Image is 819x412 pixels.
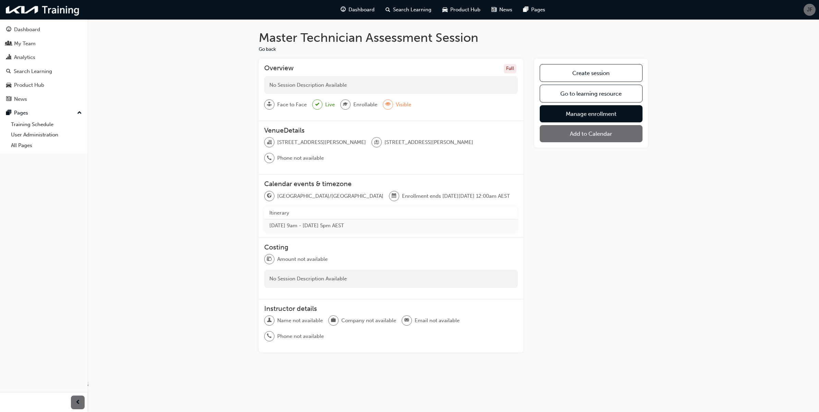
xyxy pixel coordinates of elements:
[6,96,11,102] span: news-icon
[264,270,518,288] div: No Session Description Available
[3,22,85,107] button: DashboardMy TeamAnalyticsSearch LearningProduct HubNews
[277,317,323,325] span: Name not available
[267,154,272,163] span: phone-icon
[277,332,324,340] span: Phone not available
[14,109,28,117] div: Pages
[277,138,366,146] span: [STREET_ADDRESS][PERSON_NAME]
[335,3,380,17] a: guage-iconDashboard
[486,3,518,17] a: news-iconNews
[504,64,516,73] div: Full
[3,51,85,64] a: Analytics
[450,6,480,14] span: Product Hub
[6,110,11,116] span: pages-icon
[264,180,518,188] h3: Calendar events & timezone
[415,317,460,325] span: Email not available
[3,23,85,36] a: Dashboard
[277,255,328,263] span: Amount not available
[380,3,437,17] a: search-iconSearch Learning
[6,27,11,33] span: guage-icon
[499,6,512,14] span: News
[384,138,473,146] span: [STREET_ADDRESS][PERSON_NAME]
[402,192,510,200] span: Enrollment ends [DATE][DATE] 12:00am AEST
[277,154,324,162] span: Phone not available
[267,255,272,264] span: money-icon
[267,100,272,109] span: sessionType_FACE_TO_FACE-icon
[6,82,11,88] span: car-icon
[8,140,85,151] a: All Pages
[531,6,545,14] span: Pages
[264,76,518,94] div: No Session Description Available
[540,105,642,122] a: Manage enrollment
[3,3,82,17] img: kia-training
[442,5,448,14] span: car-icon
[343,100,348,109] span: graduationCap-icon
[267,138,272,147] span: organisation-icon
[353,101,377,109] span: Enrollable
[277,101,307,109] span: Face to Face
[396,101,411,109] span: Visible
[277,192,383,200] span: [GEOGRAPHIC_DATA]/[GEOGRAPHIC_DATA]
[14,68,52,75] div: Search Learning
[3,65,85,78] a: Search Learning
[349,6,375,14] span: Dashboard
[3,107,85,119] button: Pages
[259,46,276,53] button: Go back
[77,109,82,118] span: up-icon
[386,5,390,14] span: search-icon
[540,125,642,142] button: Add to Calendar
[264,243,518,251] h3: Costing
[6,54,11,61] span: chart-icon
[404,316,409,325] span: email-icon
[374,138,379,147] span: location-icon
[14,81,44,89] div: Product Hub
[540,64,642,82] a: Create session
[315,100,319,109] span: tick-icon
[393,6,431,14] span: Search Learning
[341,5,346,14] span: guage-icon
[540,85,642,102] a: Go to learning resource
[14,26,40,34] div: Dashboard
[267,332,272,341] span: phone-icon
[491,5,497,14] span: news-icon
[264,126,518,134] h3: VenueDetails
[8,130,85,140] a: User Administration
[807,6,812,14] span: JF
[3,93,85,106] a: News
[264,64,294,73] h3: Overview
[75,398,81,407] span: prev-icon
[341,317,396,325] span: Company not available
[325,101,335,109] span: Live
[3,37,85,50] a: My Team
[8,119,85,130] a: Training Schedule
[804,4,816,16] button: JF
[386,100,390,109] span: eye-icon
[267,316,272,325] span: man-icon
[392,192,396,201] span: calendar-icon
[518,3,551,17] a: pages-iconPages
[264,305,518,313] h3: Instructor details
[6,41,11,47] span: people-icon
[437,3,486,17] a: car-iconProduct Hub
[3,79,85,92] a: Product Hub
[6,69,11,75] span: search-icon
[14,40,36,48] div: My Team
[264,219,518,232] td: [DATE] 9am - [DATE] 5pm AEST
[331,316,336,325] span: briefcase-icon
[264,207,518,219] th: Itinerary
[14,53,35,61] div: Analytics
[267,192,272,201] span: globe-icon
[259,30,648,45] h1: Master Technician Assessment Session
[523,5,528,14] span: pages-icon
[14,95,27,103] div: News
